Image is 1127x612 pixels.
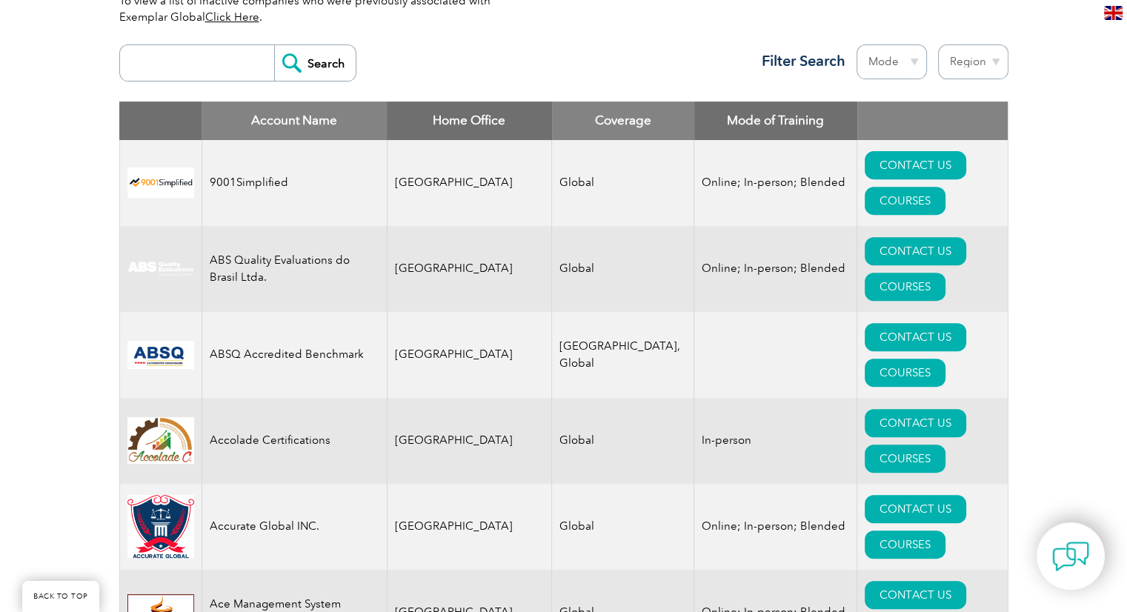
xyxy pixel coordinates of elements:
[865,273,945,301] a: COURSES
[202,140,387,226] td: 9001Simplified
[865,187,945,215] a: COURSES
[1104,6,1123,20] img: en
[387,398,552,484] td: [GEOGRAPHIC_DATA]
[694,484,857,570] td: Online; In-person; Blended
[865,530,945,559] a: COURSES
[202,398,387,484] td: Accolade Certifications
[865,445,945,473] a: COURSES
[127,417,194,464] img: 1a94dd1a-69dd-eb11-bacb-002248159486-logo.jpg
[552,226,694,312] td: Global
[552,312,694,398] td: [GEOGRAPHIC_DATA], Global
[387,226,552,312] td: [GEOGRAPHIC_DATA]
[865,495,966,523] a: CONTACT US
[387,140,552,226] td: [GEOGRAPHIC_DATA]
[387,102,552,140] th: Home Office: activate to sort column ascending
[205,10,259,24] a: Click Here
[387,312,552,398] td: [GEOGRAPHIC_DATA]
[22,581,99,612] a: BACK TO TOP
[127,341,194,369] img: cc24547b-a6e0-e911-a812-000d3a795b83-logo.png
[552,398,694,484] td: Global
[202,102,387,140] th: Account Name: activate to sort column descending
[694,140,857,226] td: Online; In-person; Blended
[202,226,387,312] td: ABS Quality Evaluations do Brasil Ltda.
[127,495,194,559] img: a034a1f6-3919-f011-998a-0022489685a1-logo.png
[865,359,945,387] a: COURSES
[202,484,387,570] td: Accurate Global INC.
[753,52,845,70] h3: Filter Search
[1052,538,1089,575] img: contact-chat.png
[127,167,194,198] img: 37c9c059-616f-eb11-a812-002248153038-logo.png
[387,484,552,570] td: [GEOGRAPHIC_DATA]
[127,261,194,277] img: c92924ac-d9bc-ea11-a814-000d3a79823d-logo.jpg
[694,398,857,484] td: In-person
[865,151,966,179] a: CONTACT US
[552,102,694,140] th: Coverage: activate to sort column ascending
[857,102,1008,140] th: : activate to sort column ascending
[865,323,966,351] a: CONTACT US
[865,237,966,265] a: CONTACT US
[865,409,966,437] a: CONTACT US
[694,226,857,312] td: Online; In-person; Blended
[865,581,966,609] a: CONTACT US
[552,140,694,226] td: Global
[552,484,694,570] td: Global
[274,45,356,81] input: Search
[202,312,387,398] td: ABSQ Accredited Benchmark
[694,102,857,140] th: Mode of Training: activate to sort column ascending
